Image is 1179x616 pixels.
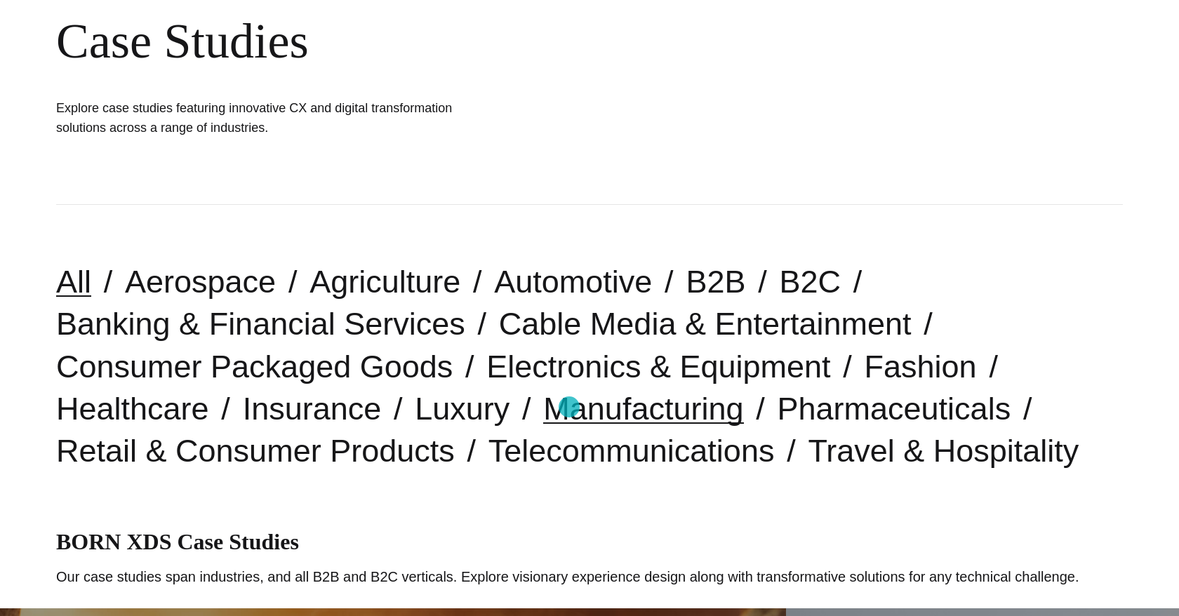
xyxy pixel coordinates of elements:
[56,433,455,469] a: Retail & Consumer Products
[499,306,912,342] a: Cable Media & Entertainment
[56,529,1123,555] h1: BORN XDS Case Studies
[56,349,453,384] a: Consumer Packaged Goods
[494,264,652,300] a: Automotive
[808,433,1079,469] a: Travel & Hospitality
[778,391,1011,427] a: Pharmaceuticals
[56,264,91,300] a: All
[488,433,775,469] a: Telecommunications
[686,264,745,300] a: B2B
[56,566,1123,587] p: Our case studies span industries, and all B2B and B2C verticals. Explore visionary experience des...
[56,98,477,138] h1: Explore case studies featuring innovative CX and digital transformation solutions across a range ...
[865,349,977,384] a: Fashion
[125,264,276,300] a: Aerospace
[779,264,841,300] a: B2C
[56,391,209,427] a: Healthcare
[243,391,382,427] a: Insurance
[56,13,856,70] div: Case Studies
[56,306,465,342] a: Banking & Financial Services
[415,391,509,427] a: Luxury
[543,391,743,427] a: Manufacturing
[486,349,830,384] a: Electronics & Equipment
[309,264,460,300] a: Agriculture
